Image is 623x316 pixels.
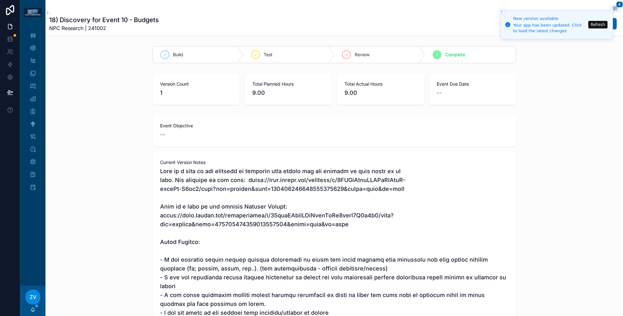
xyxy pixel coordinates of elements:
span: 9.00 [344,88,416,97]
span: Version Count [160,81,232,87]
span: Current Version Notes [160,159,509,166]
span: Total Planned Hours [252,81,324,87]
span: Event Due Date [437,81,509,87]
span: 1 [160,88,232,97]
span: Event Objective [160,123,509,129]
div: New version available [513,15,586,22]
div: Your app has been updated. Click to load the latest changes [513,22,586,34]
span: -- [160,130,165,139]
span: 4 [436,52,438,57]
img: App logo [24,8,42,17]
div: scrollable content [20,25,45,201]
h1: 18) Discovery for Event 10 - Budgets [49,15,159,24]
span: 9.00 [252,88,324,97]
span: Review [355,52,369,58]
span: Build [173,52,183,58]
span: Test [264,52,273,58]
span: NPC Research | 241002 [49,24,159,32]
button: Refresh [588,21,608,28]
span: Total Actual Hours [344,81,416,87]
span: -- [437,88,442,97]
span: 4 [616,1,623,8]
button: 4 [611,5,619,13]
button: Close toast [499,8,505,15]
span: ZV [30,293,36,301]
span: Complete [445,52,465,58]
